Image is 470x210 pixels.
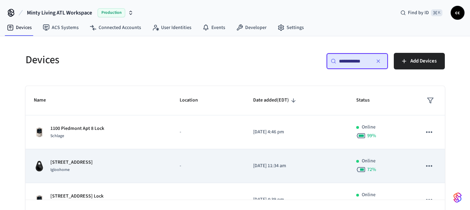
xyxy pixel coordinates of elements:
[453,192,462,203] img: SeamLogoGradient.69752ec5.svg
[395,7,448,19] div: Find by ID⌘ K
[50,193,103,200] p: [STREET_ADDRESS] Lock
[431,9,442,16] span: ⌘ K
[50,133,64,139] span: Schlage
[180,95,207,106] span: Location
[98,8,125,17] span: Production
[367,166,376,173] span: 72 %
[50,159,93,166] p: [STREET_ADDRESS]
[367,132,376,139] span: 99 %
[37,21,84,34] a: ACS Systems
[180,196,237,203] p: -
[451,6,464,20] button: cc
[253,162,340,170] p: [DATE] 11:34 am
[362,191,376,199] p: Online
[50,125,104,132] p: 1100 Piedmont Apt 8 Lock
[34,161,45,172] img: igloohome_igke
[410,57,437,66] span: Add Devices
[451,7,464,19] span: cc
[34,95,55,106] span: Name
[34,194,45,206] img: Schlage Sense Smart Deadbolt with Camelot Trim, Front
[253,128,340,136] p: [DATE] 4:46 pm
[362,124,376,131] p: Online
[408,9,429,16] span: Find by ID
[180,128,237,136] p: -
[231,21,272,34] a: Developer
[84,21,147,34] a: Connected Accounts
[197,21,231,34] a: Events
[356,95,379,106] span: Status
[34,127,45,138] img: Schlage Sense Smart Deadbolt with Camelot Trim, Front
[50,167,70,173] span: Igloohome
[180,162,237,170] p: -
[253,196,340,203] p: [DATE] 4:39 pm
[1,21,37,34] a: Devices
[253,95,298,106] span: Date added(EDT)
[27,9,92,17] span: Minty Living ATL Workspace
[272,21,309,34] a: Settings
[26,53,231,67] h5: Devices
[147,21,197,34] a: User Identities
[394,53,445,69] button: Add Devices
[362,157,376,165] p: Online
